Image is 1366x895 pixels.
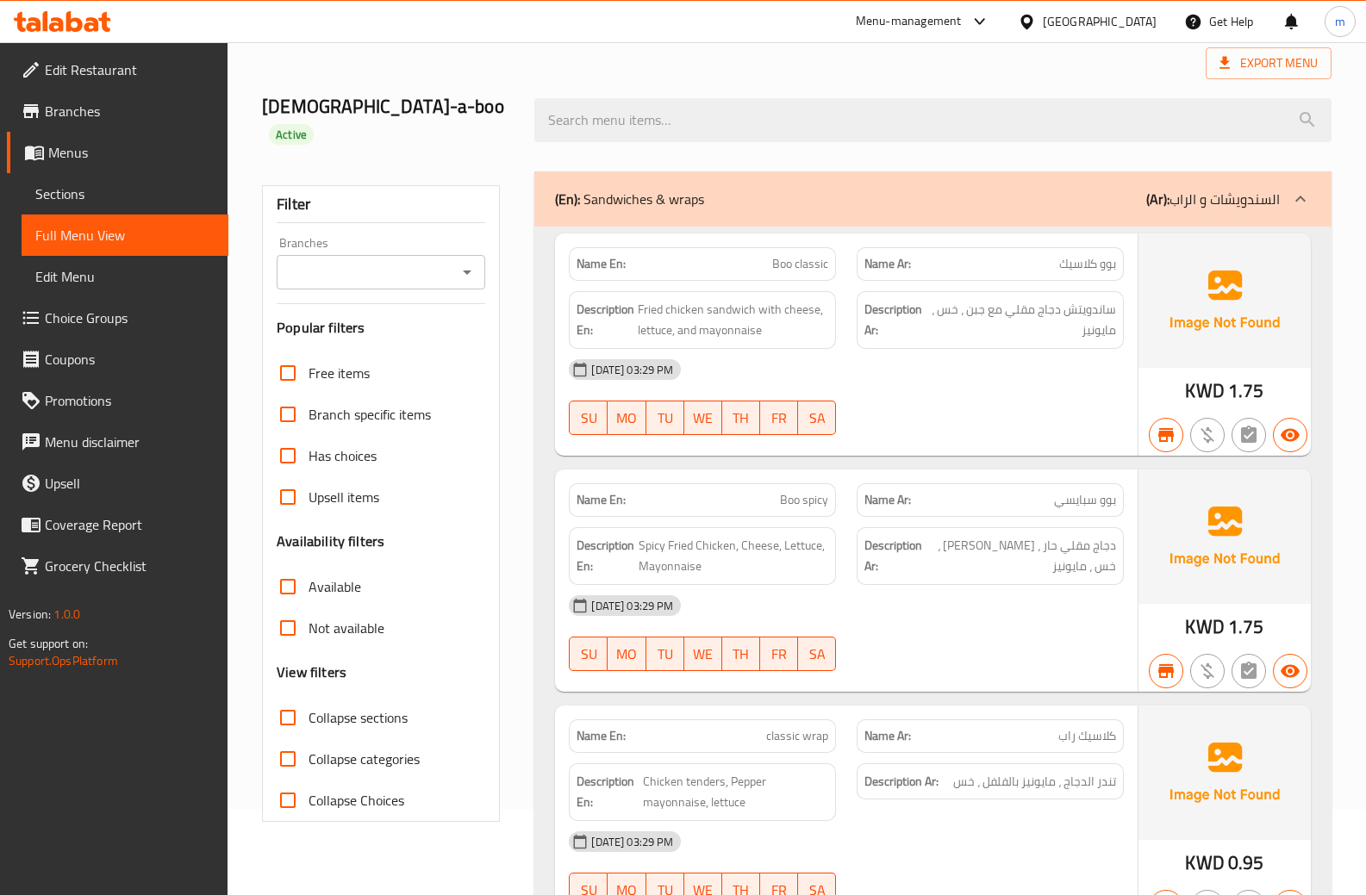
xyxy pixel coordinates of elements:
[35,225,215,246] span: Full Menu View
[864,491,911,509] strong: Name Ar:
[9,603,51,625] span: Version:
[1138,233,1311,368] img: Ae5nvW7+0k+MAAAAAElFTkSuQmCC
[45,349,215,370] span: Coupons
[269,124,314,145] div: Active
[22,214,228,256] a: Full Menu View
[534,171,1332,227] div: (En): Sandwiches & wraps(Ar):السندويشات و الراب
[22,256,228,297] a: Edit Menu
[691,642,715,667] span: WE
[614,642,639,667] span: MO
[1273,418,1307,452] button: Available
[1185,846,1224,879] span: KWD
[577,535,634,577] strong: Description En:
[45,556,215,576] span: Grocery Checklist
[1335,12,1345,31] span: m
[9,632,88,655] span: Get support on:
[638,299,828,341] span: Fried chicken sandwich with cheese, lettuce, and mayonnaise
[455,260,479,284] button: Open
[864,255,911,273] strong: Name Ar:
[577,406,601,431] span: SU
[7,421,228,463] a: Menu disclaimer
[1146,189,1280,209] p: السندويشات و الراب
[277,531,384,551] h3: Availability filters
[643,771,828,813] span: Chicken tenders, Pepper mayonnaise, lettuce
[1232,418,1266,452] button: Not has choices
[22,173,228,214] a: Sections
[729,642,753,667] span: TH
[798,401,836,435] button: SA
[684,637,722,671] button: WE
[1138,705,1311,840] img: Ae5nvW7+0k+MAAAAAElFTkSuQmCC
[35,183,215,204] span: Sections
[1043,12,1157,31] div: [GEOGRAPHIC_DATA]
[864,535,922,577] strong: Description Ar:
[760,637,798,671] button: FR
[48,142,215,163] span: Menus
[1059,255,1116,273] span: بوو كلاسيك
[7,463,228,504] a: Upsell
[53,603,80,625] span: 1.0.0
[309,576,361,597] span: Available
[722,637,760,671] button: TH
[35,266,215,287] span: Edit Menu
[653,406,677,431] span: TU
[614,406,639,431] span: MO
[760,401,798,435] button: FR
[1185,610,1224,643] span: KWD
[1232,654,1266,688] button: Not has choices
[9,649,118,672] a: Support.OpsPlatform
[262,94,514,146] h2: [DEMOGRAPHIC_DATA]-a-boo
[45,308,215,328] span: Choice Groups
[269,127,314,143] span: Active
[1273,654,1307,688] button: Available
[1149,654,1183,688] button: Branch specific item
[805,642,829,667] span: SA
[7,90,228,132] a: Branches
[1054,491,1116,509] span: بوو سبايسي
[639,535,829,577] span: Spicy Fried Chicken, Cheese, Lettuce, Mayonnaise
[555,189,704,209] p: Sandwiches & wraps
[864,771,939,792] strong: Description Ar:
[1190,418,1225,452] button: Purchased item
[7,380,228,421] a: Promotions
[926,535,1116,577] span: دجاج مقلي حار ، جبن ، خس ، مايونيز
[555,186,580,212] b: (En):
[309,363,370,383] span: Free items
[608,637,646,671] button: MO
[767,642,791,667] span: FR
[45,432,215,452] span: Menu disclaimer
[1206,47,1332,79] span: Export Menu
[608,401,646,435] button: MO
[277,662,346,682] h3: View filters
[577,727,626,745] strong: Name En:
[684,401,722,435] button: WE
[277,318,485,338] h3: Popular filters
[309,445,377,466] span: Has choices
[780,491,828,509] span: Boo spicy
[7,49,228,90] a: Edit Restaurant
[1228,374,1264,407] span: 1.75
[45,473,215,494] span: Upsell
[309,618,384,638] span: Not available
[277,186,485,223] div: Filter
[309,790,404,811] span: Collapse Choices
[45,514,215,535] span: Coverage Report
[309,487,379,507] span: Upsell items
[584,362,680,378] span: [DATE] 03:29 PM
[1228,610,1264,643] span: 1.75
[722,401,760,435] button: TH
[729,406,753,431] span: TH
[646,401,684,435] button: TU
[864,727,911,745] strong: Name Ar:
[1190,654,1225,688] button: Purchased item
[7,132,228,173] a: Menus
[1058,727,1116,745] span: كلاسيك راب
[577,255,626,273] strong: Name En:
[691,406,715,431] span: WE
[930,299,1116,341] span: ساندويتش دجاج مقلي مع جبن ، خس ، مايونيز
[805,406,829,431] span: SA
[1149,418,1183,452] button: Branch specific item
[309,404,431,425] span: Branch specific items
[45,390,215,411] span: Promotions
[45,101,215,121] span: Branches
